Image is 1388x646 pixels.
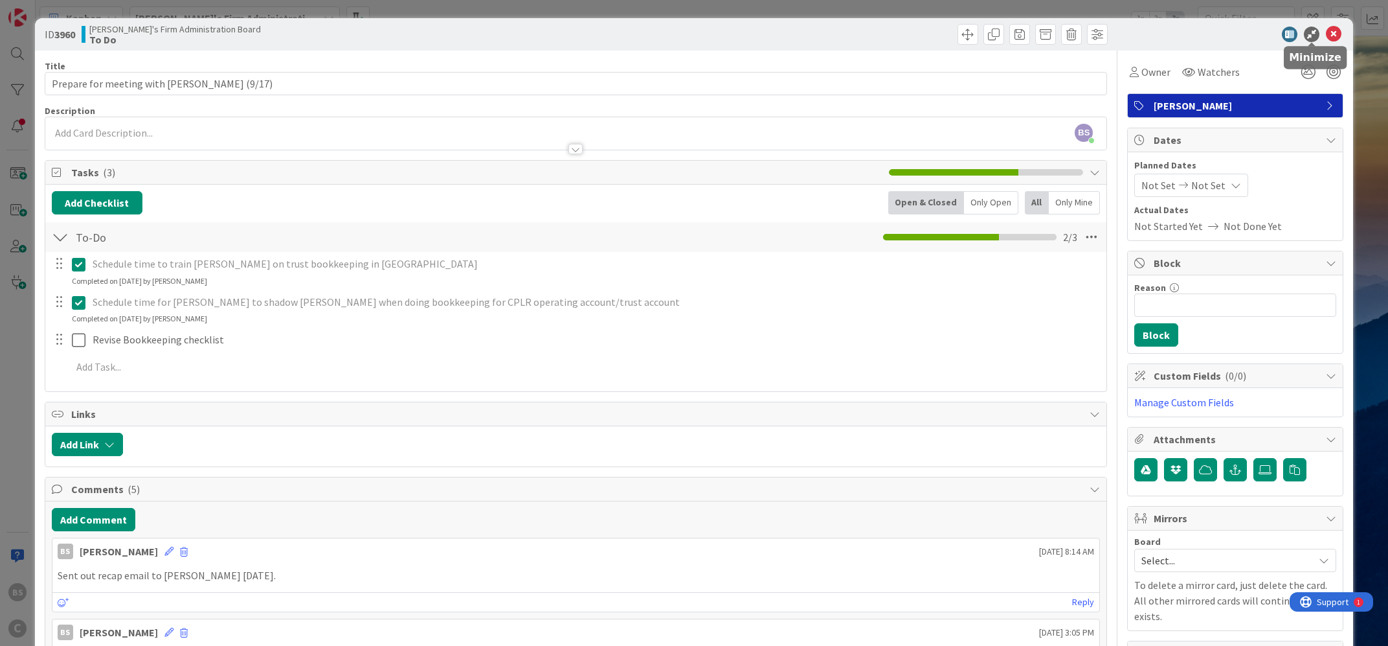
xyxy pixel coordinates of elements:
span: 2 / 3 [1063,229,1077,245]
span: BS [1075,124,1093,142]
span: Custom Fields [1154,368,1319,384]
div: BS [58,544,73,559]
button: Add Link [52,433,123,456]
div: [PERSON_NAME] [80,544,158,559]
label: Title [45,60,65,72]
span: Board [1134,537,1161,546]
span: [DATE] 3:05 PM [1039,626,1094,640]
span: Support [27,2,59,17]
span: Not Set [1141,178,1176,193]
span: Not Set [1191,178,1226,193]
span: Dates [1154,132,1319,148]
span: Watchers [1198,64,1240,80]
a: Reply [1072,594,1094,610]
span: Not Done Yet [1224,218,1282,234]
div: Completed on [DATE] by [PERSON_NAME] [72,313,207,325]
h5: Minimize [1289,51,1341,63]
div: BS [58,625,73,640]
button: Block [1134,323,1178,347]
span: Select... [1141,551,1307,570]
span: Description [45,105,95,117]
span: Block [1154,255,1319,271]
div: All [1025,191,1049,214]
span: ( 3 ) [103,166,115,179]
div: 1 [67,5,71,16]
span: Comments [71,481,1084,497]
span: Links [71,406,1084,422]
span: Tasks [71,165,883,180]
b: To Do [89,34,261,45]
p: Schedule time to train [PERSON_NAME] on trust bookkeeping in [GEOGRAPHIC_DATA] [93,257,1097,271]
span: Not Started Yet [1134,218,1203,234]
input: Add Checklist... [71,225,363,249]
button: Add Comment [52,508,135,531]
span: Mirrors [1154,511,1319,526]
div: Only Open [964,191,1018,214]
p: Schedule time for [PERSON_NAME] to shadow [PERSON_NAME] when doing bookkeeping for CPLR operating... [93,295,1097,310]
span: [PERSON_NAME]'s Firm Administration Board [89,24,261,34]
span: Owner [1141,64,1170,80]
span: ( 5 ) [128,483,140,496]
p: Revise Bookkeeping checklist [93,332,1097,347]
span: Actual Dates [1134,203,1336,217]
span: Planned Dates [1134,159,1336,172]
p: Sent out recap email to [PERSON_NAME] [DATE]. [58,568,1095,583]
div: Completed on [DATE] by [PERSON_NAME] [72,275,207,287]
input: type card name here... [45,72,1108,95]
b: 3960 [54,28,75,41]
span: [DATE] 8:14 AM [1039,545,1094,559]
label: Reason [1134,282,1166,294]
span: [PERSON_NAME] [1154,98,1319,113]
span: Attachments [1154,432,1319,447]
span: ID [45,27,75,42]
div: Only Mine [1049,191,1100,214]
a: Manage Custom Fields [1134,396,1234,409]
div: [PERSON_NAME] [80,625,158,640]
button: Add Checklist [52,191,142,214]
div: Open & Closed [888,191,964,214]
p: To delete a mirror card, just delete the card. All other mirrored cards will continue to exists. [1134,577,1336,624]
span: ( 0/0 ) [1225,369,1246,382]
